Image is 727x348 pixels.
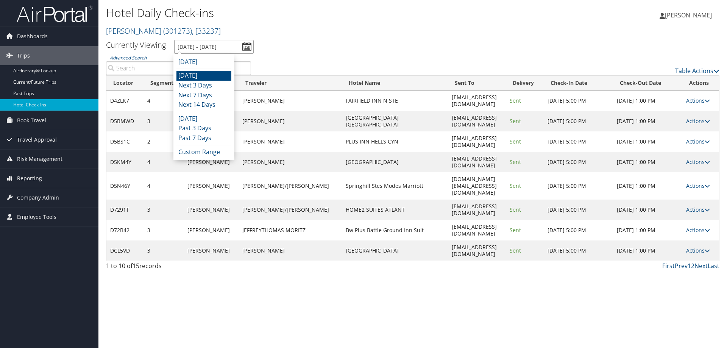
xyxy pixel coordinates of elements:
[613,172,682,200] td: [DATE] 1:00 PM
[544,240,613,261] td: [DATE] 5:00 PM
[342,131,448,152] td: PLUS INN HELLS CYN
[163,26,192,36] span: ( 301273 )
[544,76,613,91] th: Check-In Date: activate to sort column ascending
[184,172,239,200] td: [PERSON_NAME]
[665,11,712,19] span: [PERSON_NAME]
[17,111,46,130] span: Book Travel
[613,240,682,261] td: [DATE] 1:00 PM
[17,46,30,65] span: Trips
[544,152,613,172] td: [DATE] 5:00 PM
[176,123,231,133] li: Past 3 Days
[662,262,675,270] a: First
[544,131,613,152] td: [DATE] 5:00 PM
[144,220,184,240] td: 3
[613,76,682,91] th: Check-Out Date: activate to sort column ascending
[144,240,184,261] td: 3
[544,200,613,220] td: [DATE] 5:00 PM
[133,262,139,270] span: 15
[688,262,691,270] a: 1
[176,91,231,100] li: Next 7 Days
[239,131,342,152] td: [PERSON_NAME]
[144,152,184,172] td: 4
[613,91,682,111] td: [DATE] 1:00 PM
[106,172,144,200] td: D5N46Y
[144,111,184,131] td: 3
[694,262,708,270] a: Next
[17,5,92,23] img: airportal-logo.png
[106,131,144,152] td: D5BS1C
[144,172,184,200] td: 4
[686,182,710,189] a: Actions
[675,67,719,75] a: Table Actions
[106,152,144,172] td: D5KM4Y
[239,152,342,172] td: [PERSON_NAME]
[106,61,251,75] input: Advanced Search
[613,220,682,240] td: [DATE] 1:00 PM
[342,172,448,200] td: Springhill Stes Modes Marriott
[686,138,710,145] a: Actions
[691,262,694,270] a: 2
[613,200,682,220] td: [DATE] 1:00 PM
[510,97,521,104] span: Sent
[448,131,505,152] td: [EMAIL_ADDRESS][DOMAIN_NAME]
[686,206,710,213] a: Actions
[686,158,710,165] a: Actions
[176,147,231,157] li: Custom Range
[342,240,448,261] td: [GEOGRAPHIC_DATA]
[682,76,719,91] th: Actions
[192,26,221,36] span: , [ 33237 ]
[106,200,144,220] td: D7291T
[106,76,144,91] th: Locator: activate to sort column ascending
[176,71,231,81] li: [DATE]
[174,40,254,54] input: [DATE] - [DATE]
[506,76,544,91] th: Delivery: activate to sort column ascending
[144,76,184,91] th: Segment: activate to sort column ascending
[448,220,505,240] td: [EMAIL_ADDRESS][DOMAIN_NAME]
[342,111,448,131] td: [GEOGRAPHIC_DATA] [GEOGRAPHIC_DATA]
[106,111,144,131] td: D5BMWD
[448,91,505,111] td: [EMAIL_ADDRESS][DOMAIN_NAME]
[448,172,505,200] td: [DOMAIN_NAME][EMAIL_ADDRESS][DOMAIN_NAME]
[17,169,42,188] span: Reporting
[448,240,505,261] td: [EMAIL_ADDRESS][DOMAIN_NAME]
[544,111,613,131] td: [DATE] 5:00 PM
[686,247,710,254] a: Actions
[176,57,231,67] li: [DATE]
[660,4,719,27] a: [PERSON_NAME]
[106,261,251,274] div: 1 to 10 of records
[342,76,448,91] th: Hotel Name: activate to sort column ascending
[17,188,59,207] span: Company Admin
[544,172,613,200] td: [DATE] 5:00 PM
[184,220,239,240] td: [PERSON_NAME]
[239,240,342,261] td: [PERSON_NAME]
[239,220,342,240] td: JEFFREYTHOMAS MORITZ
[510,247,521,254] span: Sent
[448,200,505,220] td: [EMAIL_ADDRESS][DOMAIN_NAME]
[17,130,57,149] span: Travel Approval
[106,40,166,50] h3: Currently Viewing
[239,76,342,91] th: Traveler: activate to sort column ascending
[544,91,613,111] td: [DATE] 5:00 PM
[184,152,239,172] td: [PERSON_NAME]
[686,97,710,104] a: Actions
[17,208,56,226] span: Employee Tools
[510,117,521,125] span: Sent
[184,240,239,261] td: [PERSON_NAME]
[184,200,239,220] td: [PERSON_NAME]
[448,111,505,131] td: [EMAIL_ADDRESS][DOMAIN_NAME]
[176,133,231,143] li: Past 7 Days
[106,26,221,36] a: [PERSON_NAME]
[342,91,448,111] td: FAIRFIELD INN N STE
[239,111,342,131] td: [PERSON_NAME]
[144,200,184,220] td: 3
[448,76,505,91] th: Sent To: activate to sort column ascending
[342,152,448,172] td: [GEOGRAPHIC_DATA]
[510,226,521,234] span: Sent
[106,5,515,21] h1: Hotel Daily Check-ins
[510,182,521,189] span: Sent
[675,262,688,270] a: Prev
[144,91,184,111] td: 4
[106,240,144,261] td: DCL5VD
[176,114,231,124] li: [DATE]
[106,220,144,240] td: D72B42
